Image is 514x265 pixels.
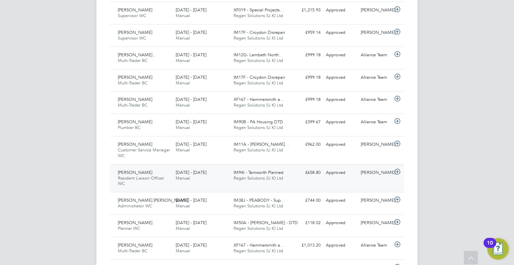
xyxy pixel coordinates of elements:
[234,74,285,80] span: IM17F - Croydon Disrepair
[118,7,152,13] span: [PERSON_NAME]
[176,74,206,80] span: [DATE] - [DATE]
[323,50,358,61] div: Approved
[234,52,283,58] span: IM12G- Lambeth North…
[234,225,283,231] span: Regen Solutions (U.K) Ltd
[118,170,152,175] span: [PERSON_NAME]
[288,50,323,61] div: £999.18
[323,72,358,83] div: Approved
[288,195,323,206] div: £744.00
[358,27,393,38] div: [PERSON_NAME]
[358,94,393,105] div: Alliance Team
[176,58,190,63] span: Manual
[358,217,393,228] div: [PERSON_NAME]
[358,117,393,128] div: Alliance Team
[118,74,152,80] span: [PERSON_NAME]
[176,242,206,248] span: [DATE] - [DATE]
[118,220,152,225] span: [PERSON_NAME]
[323,139,358,150] div: Approved
[176,13,190,18] span: Manual
[323,94,358,105] div: Approved
[118,242,152,248] span: [PERSON_NAME]
[176,197,206,203] span: [DATE] - [DATE]
[234,80,283,86] span: Regen Solutions (U.K) Ltd
[288,72,323,83] div: £999.18
[358,72,393,83] div: Alliance Team
[358,50,393,61] div: Alliance Team
[176,29,206,35] span: [DATE] - [DATE]
[176,102,190,108] span: Manual
[234,248,283,254] span: Regen Solutions (U.K) Ltd
[288,240,323,251] div: £1,013.20
[176,125,190,130] span: Manual
[118,58,148,63] span: Multi-Trader BC
[487,243,493,252] div: 10
[118,175,164,187] span: Resident Liaison Officer WC
[323,195,358,206] div: Approved
[176,7,206,13] span: [DATE] - [DATE]
[176,35,190,41] span: Manual
[288,94,323,105] div: £999.18
[176,80,190,86] span: Manual
[234,13,283,18] span: Regen Solutions (U.K) Ltd
[118,52,157,58] span: [PERSON_NAME]…
[176,147,190,153] span: Manual
[176,170,206,175] span: [DATE] - [DATE]
[118,203,152,209] span: Administrator WC
[118,197,188,203] span: [PERSON_NAME] [PERSON_NAME]
[323,167,358,178] div: Approved
[358,195,393,206] div: [PERSON_NAME]
[118,80,148,86] span: Multi-Trader BC
[176,225,190,231] span: Manual
[288,5,323,16] div: £1,215.93
[118,225,140,231] span: Planner WC
[234,175,283,181] span: Regen Solutions (U.K) Ltd
[118,96,152,102] span: [PERSON_NAME]
[234,35,283,41] span: Regen Solutions (U.K) Ltd
[234,7,284,13] span: XF019 - Special Projects…
[234,203,283,209] span: Regen Solutions (U.K) Ltd
[323,217,358,228] div: Approved
[176,119,206,125] span: [DATE] - [DATE]
[118,147,170,158] span: Customer Service Manager WC
[118,125,141,130] span: Plumber BC
[288,27,323,38] div: £959.14
[288,139,323,150] div: £962.00
[234,102,283,108] span: Regen Solutions (U.K) Ltd
[323,27,358,38] div: Approved
[234,170,283,175] span: IM94I - Tamworth Planned
[176,96,206,102] span: [DATE] - [DATE]
[234,58,283,63] span: Regen Solutions (U.K) Ltd
[234,96,284,102] span: XF167 - Hammersmith a…
[118,13,146,18] span: Supervisor WC
[118,35,146,41] span: Supervisor WC
[323,5,358,16] div: Approved
[118,29,152,35] span: [PERSON_NAME]
[234,119,283,125] span: IM90B - PA Housing DTD
[358,167,393,178] div: [PERSON_NAME]
[358,139,393,150] div: [PERSON_NAME]
[118,248,148,254] span: Multi-Trader BC
[288,117,323,128] div: £399.67
[234,29,285,35] span: IM17F - Croydon Disrepair
[118,141,152,147] span: [PERSON_NAME]
[118,102,148,108] span: Multi-Trader BC
[288,167,323,178] div: £658.80
[176,248,190,254] span: Manual
[323,117,358,128] div: Approved
[234,147,283,153] span: Regen Solutions (U.K) Ltd
[358,240,393,251] div: Alliance Team
[176,52,206,58] span: [DATE] - [DATE]
[323,240,358,251] div: Approved
[176,203,190,209] span: Manual
[234,197,285,203] span: IM38J - PEABODY - Sup…
[234,220,298,225] span: IM50A - [PERSON_NAME] - DTD
[288,217,323,228] div: £118.02
[176,141,206,147] span: [DATE] - [DATE]
[234,242,284,248] span: XF167 - Hammersmith a…
[176,175,190,181] span: Manual
[234,125,283,130] span: Regen Solutions (U.K) Ltd
[118,119,152,125] span: [PERSON_NAME]
[358,5,393,16] div: [PERSON_NAME]
[487,238,509,260] button: Open Resource Center, 10 new notifications
[176,220,206,225] span: [DATE] - [DATE]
